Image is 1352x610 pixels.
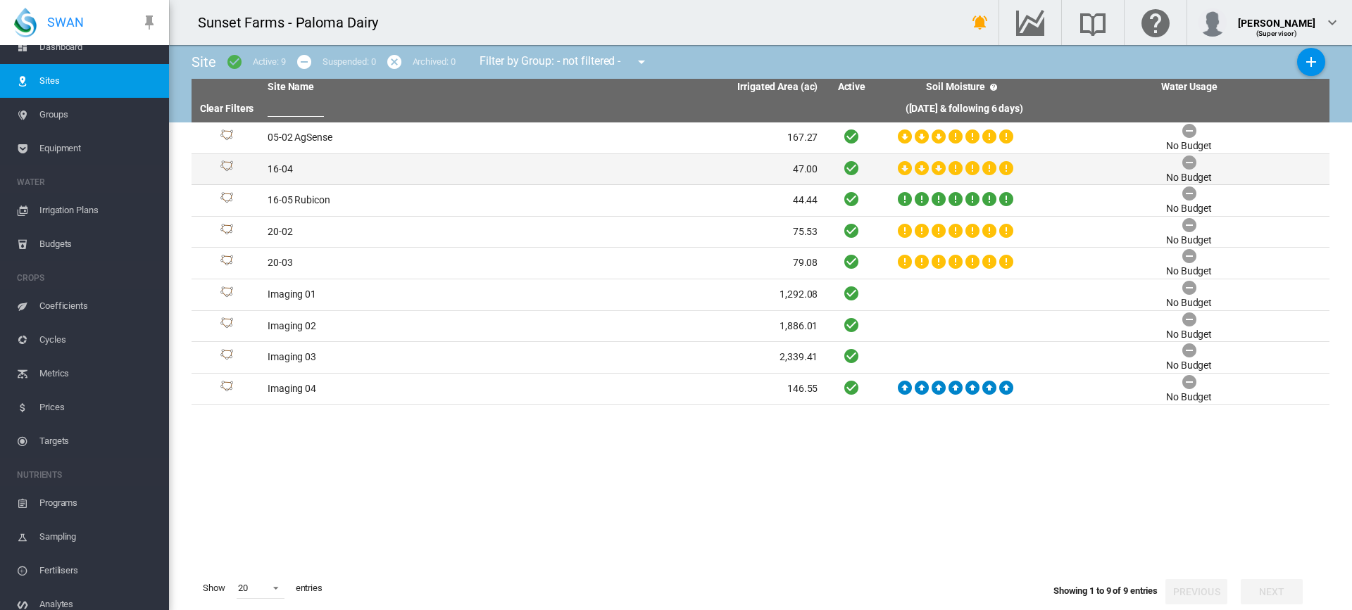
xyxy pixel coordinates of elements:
[218,317,235,334] img: 1.svg
[1165,579,1227,604] button: Previous
[262,217,543,248] td: 20-02
[880,79,1049,96] th: Soil Moisture
[262,79,543,96] th: Site Name
[218,286,235,303] img: 1.svg
[192,217,1329,248] tr: Site Id: 31727 20-02 75.53 No Budget
[469,48,660,76] div: Filter by Group: - not filtered -
[218,192,235,209] img: 1.svg
[543,374,824,405] td: 146.55
[1166,171,1212,185] div: No Budget
[413,56,456,68] div: Archived: 0
[192,185,1329,217] tr: Site Id: 31725 16-05 Rubicon 44.44 No Budget
[39,486,158,520] span: Programs
[1013,14,1047,31] md-icon: Go to the Data Hub
[386,53,403,70] md-icon: icon-cancel
[197,576,231,600] span: Show
[200,103,254,114] a: Clear Filters
[543,122,824,153] td: 167.27
[14,8,37,37] img: SWAN-Landscape-Logo-Colour-drop.png
[17,267,158,289] span: CROPS
[218,255,235,272] img: 1.svg
[1053,585,1158,596] span: Showing 1 to 9 of 9 entries
[39,193,158,227] span: Irrigation Plans
[39,424,158,458] span: Targets
[141,14,158,31] md-icon: icon-pin
[197,286,256,303] div: Site Id: 35399
[543,185,824,216] td: 44.44
[823,79,880,96] th: Active
[192,122,1329,154] tr: Site Id: 31724 05-02 AgSense 167.27 No Budget
[543,217,824,248] td: 75.53
[218,381,235,398] img: 1.svg
[262,122,543,153] td: 05-02 AgSense
[880,96,1049,122] th: ([DATE] & following 6 days)
[262,185,543,216] td: 16-05 Rubicon
[1166,139,1212,153] div: No Budget
[192,342,1329,374] tr: Site Id: 35401 Imaging 03 2,339.41 No Budget
[1198,8,1227,37] img: profile.jpg
[218,160,235,177] img: 1.svg
[192,374,1329,405] tr: Site Id: 31722 Imaging 04 146.55 No Budget
[543,248,824,279] td: 79.08
[192,154,1329,186] tr: Site Id: 32814 16-04 47.00 No Budget
[39,357,158,390] span: Metrics
[192,53,216,70] span: Site
[985,79,1002,96] md-icon: icon-help-circle
[262,342,543,373] td: Imaging 03
[633,53,650,70] md-icon: icon-menu-down
[543,311,824,342] td: 1,886.01
[323,56,376,68] div: Suspended: 0
[1238,11,1315,25] div: [PERSON_NAME]
[198,13,391,32] div: Sunset Farms - Paloma Dairy
[197,192,256,209] div: Site Id: 31725
[1166,202,1212,216] div: No Budget
[262,154,543,185] td: 16-04
[197,381,256,398] div: Site Id: 31722
[218,224,235,241] img: 1.svg
[1166,296,1212,310] div: No Budget
[238,583,248,593] div: 20
[290,576,328,600] span: entries
[1297,48,1325,76] button: Add New Site, define start date
[1303,53,1320,70] md-icon: icon-plus
[192,279,1329,311] tr: Site Id: 35399 Imaging 01 1,292.08 No Budget
[226,53,243,70] md-icon: icon-checkbox-marked-circle
[197,255,256,272] div: Site Id: 31729
[543,79,824,96] th: Irrigated Area (ac)
[1166,234,1212,248] div: No Budget
[218,349,235,366] img: 1.svg
[39,323,158,357] span: Cycles
[543,154,824,185] td: 47.00
[39,227,158,261] span: Budgets
[17,171,158,193] span: WATER
[1166,265,1212,279] div: No Budget
[966,8,994,37] button: icon-bell-ring
[39,64,158,98] span: Sites
[47,13,84,31] span: SWAN
[543,279,824,310] td: 1,292.08
[1166,390,1212,405] div: No Budget
[39,98,158,132] span: Groups
[296,53,313,70] md-icon: icon-minus-circle
[543,342,824,373] td: 2,339.41
[192,248,1329,279] tr: Site Id: 31729 20-03 79.08 No Budget
[192,311,1329,343] tr: Site Id: 35400 Imaging 02 1,886.01 No Budget
[262,374,543,405] td: Imaging 04
[253,56,286,68] div: Active: 9
[197,160,256,177] div: Site Id: 32814
[17,464,158,486] span: NUTRIENTS
[197,129,256,146] div: Site Id: 31724
[1166,328,1212,342] div: No Budget
[627,48,656,76] button: icon-menu-down
[1324,14,1341,31] md-icon: icon-chevron-down
[1241,579,1303,604] button: Next
[39,390,158,424] span: Prices
[39,132,158,165] span: Equipment
[197,224,256,241] div: Site Id: 31727
[1076,14,1110,31] md-icon: Search the knowledge base
[197,317,256,334] div: Site Id: 35400
[39,289,158,323] span: Coefficients
[1139,14,1172,31] md-icon: Click here for help
[262,311,543,342] td: Imaging 02
[39,520,158,554] span: Sampling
